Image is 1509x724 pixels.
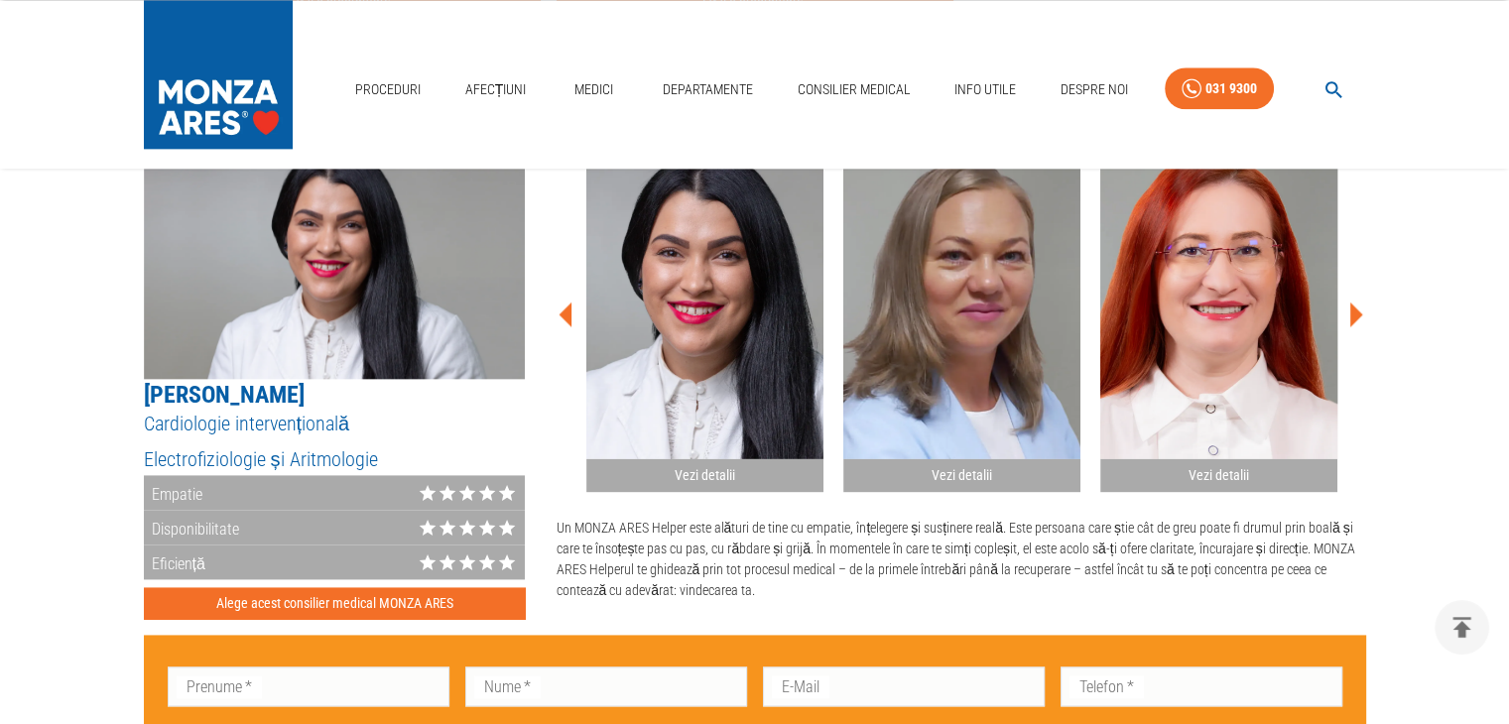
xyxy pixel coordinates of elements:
[144,446,526,473] h5: Electrofiziologie și Aritmologie
[144,411,526,437] h5: Cardiologie intervențională
[563,69,626,110] a: Medici
[946,69,1024,110] a: Info Utile
[144,510,239,544] div: Disponibilitate
[843,131,1080,493] button: Vezi detalii
[594,466,816,485] h2: Vezi detalii
[789,69,918,110] a: Consilier Medical
[457,69,535,110] a: Afecțiuni
[1165,67,1274,110] a: 031 9300
[1435,600,1489,655] button: delete
[556,518,1365,601] p: Un MONZA ARES Helper este alături de tine cu empatie, înțelegere și susținere reală. Este persoan...
[144,475,202,510] div: Empatie
[1205,76,1257,101] div: 031 9300
[586,131,823,493] button: Vezi detalii
[655,69,761,110] a: Departamente
[144,379,526,411] h5: [PERSON_NAME]
[144,544,205,579] div: Eficiență
[1100,131,1337,493] button: Vezi detalii
[1108,466,1329,485] h2: Vezi detalii
[144,587,526,620] button: Alege acest consilier medical MONZA ARES
[347,69,429,110] a: Proceduri
[851,466,1072,485] h2: Vezi detalii
[1053,69,1136,110] a: Despre Noi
